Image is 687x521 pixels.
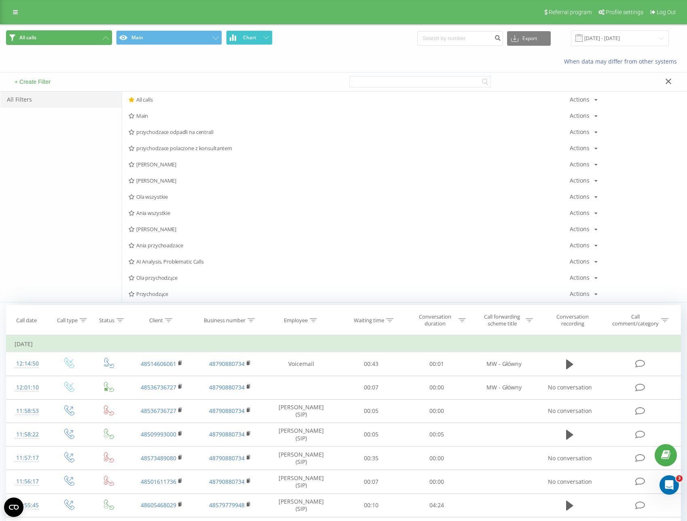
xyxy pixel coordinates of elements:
td: 00:07 [338,470,404,493]
td: 00:10 [338,493,404,517]
td: [PERSON_NAME] (SIP) [264,470,338,493]
a: 48790880734 [209,360,245,368]
button: Open CMP widget [4,498,23,517]
td: 00:00 [404,399,470,423]
div: 11:57:17 [15,450,40,466]
span: [PERSON_NAME] [129,178,570,183]
td: 00:00 [404,447,470,470]
div: Actions [570,129,590,135]
button: All calls [6,30,112,45]
a: 48790880734 [209,383,245,391]
button: Chart [226,30,273,45]
div: Business number [204,317,245,324]
div: Call forwarding scheme title [480,313,524,327]
div: Actions [570,97,590,102]
span: AI Analysis. Problematic Calls [129,259,570,264]
div: Actions [570,226,590,232]
div: Status [99,317,114,324]
div: 11:55:45 [15,498,40,513]
td: [PERSON_NAME] (SIP) [264,423,338,446]
td: 00:35 [338,447,404,470]
div: All Filters [0,91,122,108]
iframe: Intercom live chat [660,475,679,495]
span: Ania przychoadzace [129,242,570,248]
td: [PERSON_NAME] (SIP) [264,447,338,470]
div: Call date [16,317,37,324]
a: 48790880734 [209,430,245,438]
div: 11:58:53 [15,403,40,419]
button: Close [663,78,674,86]
span: No conversation [548,383,592,391]
div: Waiting time [354,317,384,324]
a: 48536736727 [141,383,176,391]
td: 00:05 [338,423,404,446]
div: Conversation recording [546,313,599,327]
span: Ola wszystkie [129,194,570,200]
td: 00:43 [338,352,404,376]
td: 00:00 [404,470,470,493]
input: Search by number [417,31,503,46]
a: 48579779948 [209,501,245,509]
div: 12:14:50 [15,356,40,372]
div: Client [149,317,163,324]
div: Actions [570,242,590,248]
div: Actions [570,275,590,281]
div: Actions [570,178,590,183]
a: 48536736727 [141,407,176,415]
div: Call comment/category [612,313,659,327]
button: + Create Filter [12,78,53,85]
a: 48790880734 [209,478,245,485]
span: No conversation [548,407,592,415]
button: Main [116,30,222,45]
div: Actions [570,145,590,151]
div: Actions [570,113,590,119]
span: All calls [19,34,36,41]
span: Chart [243,35,256,40]
span: Main [129,113,570,119]
div: 11:56:17 [15,474,40,489]
a: 48605468029 [141,501,176,509]
span: 3 [676,475,683,482]
a: 48514606061 [141,360,176,368]
a: 48790880734 [209,454,245,462]
a: 48573489080 [141,454,176,462]
td: Voicemail [264,352,338,376]
td: 00:01 [404,352,470,376]
span: No conversation [548,478,592,485]
a: When data may differ from other systems [564,57,681,65]
button: Export [507,31,551,46]
span: All calls [129,97,570,102]
td: MW - Główny [470,376,538,399]
div: Actions [570,291,590,297]
td: [PERSON_NAME] (SIP) [264,399,338,423]
span: Log Out [657,9,676,15]
td: 00:05 [404,423,470,446]
div: Actions [570,259,590,264]
span: No conversation [548,454,592,462]
a: 48790880734 [209,407,245,415]
span: [PERSON_NAME] [129,162,570,167]
span: przychodzace odpadli na centrali [129,129,570,135]
span: [PERSON_NAME] [129,226,570,232]
td: 00:00 [404,376,470,399]
div: Actions [570,194,590,200]
td: 04:24 [404,493,470,517]
div: 11:58:22 [15,427,40,442]
div: Employee [284,317,308,324]
td: 00:07 [338,376,404,399]
div: Actions [570,162,590,167]
td: MW - Główny [470,352,538,376]
span: Referral program [549,9,592,15]
span: Ola przychodzące [129,275,570,281]
div: Conversation duration [413,313,457,327]
span: Ania wszystkie [129,210,570,216]
td: 00:05 [338,399,404,423]
span: przychodzace polaczone z konsultantem [129,145,570,151]
span: Przychodzące [129,291,570,297]
a: 48501611736 [141,478,176,485]
td: [PERSON_NAME] (SIP) [264,493,338,517]
a: 48509993000 [141,430,176,438]
td: [DATE] [6,336,681,352]
div: Call type [57,317,78,324]
div: Actions [570,210,590,216]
